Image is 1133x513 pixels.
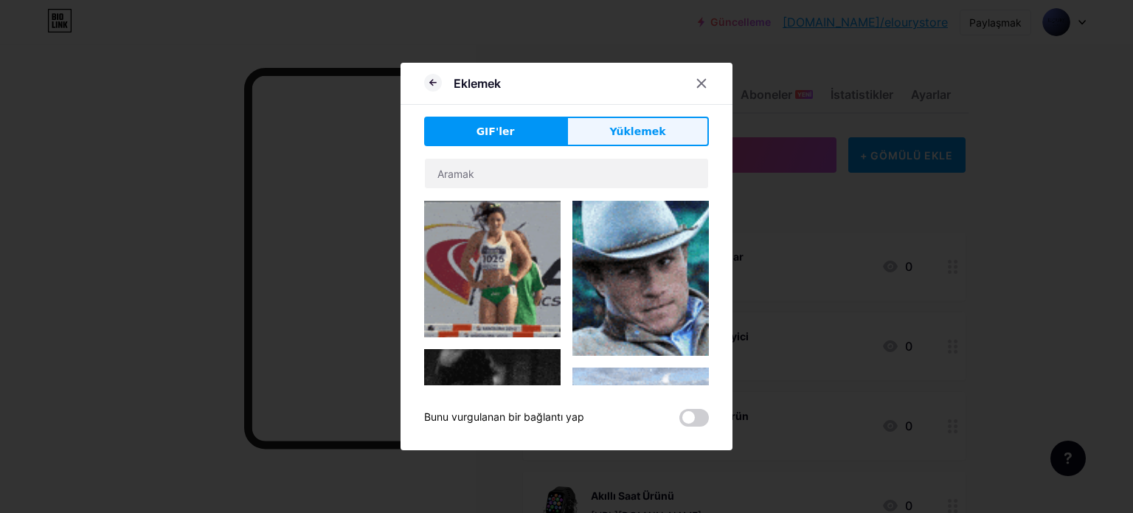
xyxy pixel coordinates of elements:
img: Gihpy [424,349,561,453]
font: Yüklemek [609,125,665,137]
img: Gihpy [424,201,561,337]
img: Gihpy [572,368,709,504]
button: Yüklemek [566,117,709,146]
button: GIF'ler [424,117,566,146]
font: Bunu vurgulanan bir bağlantı yap [424,410,584,423]
img: Gihpy [572,201,709,356]
font: Eklemek [454,76,501,91]
font: GIF'ler [477,125,515,137]
input: Aramak [425,159,708,188]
